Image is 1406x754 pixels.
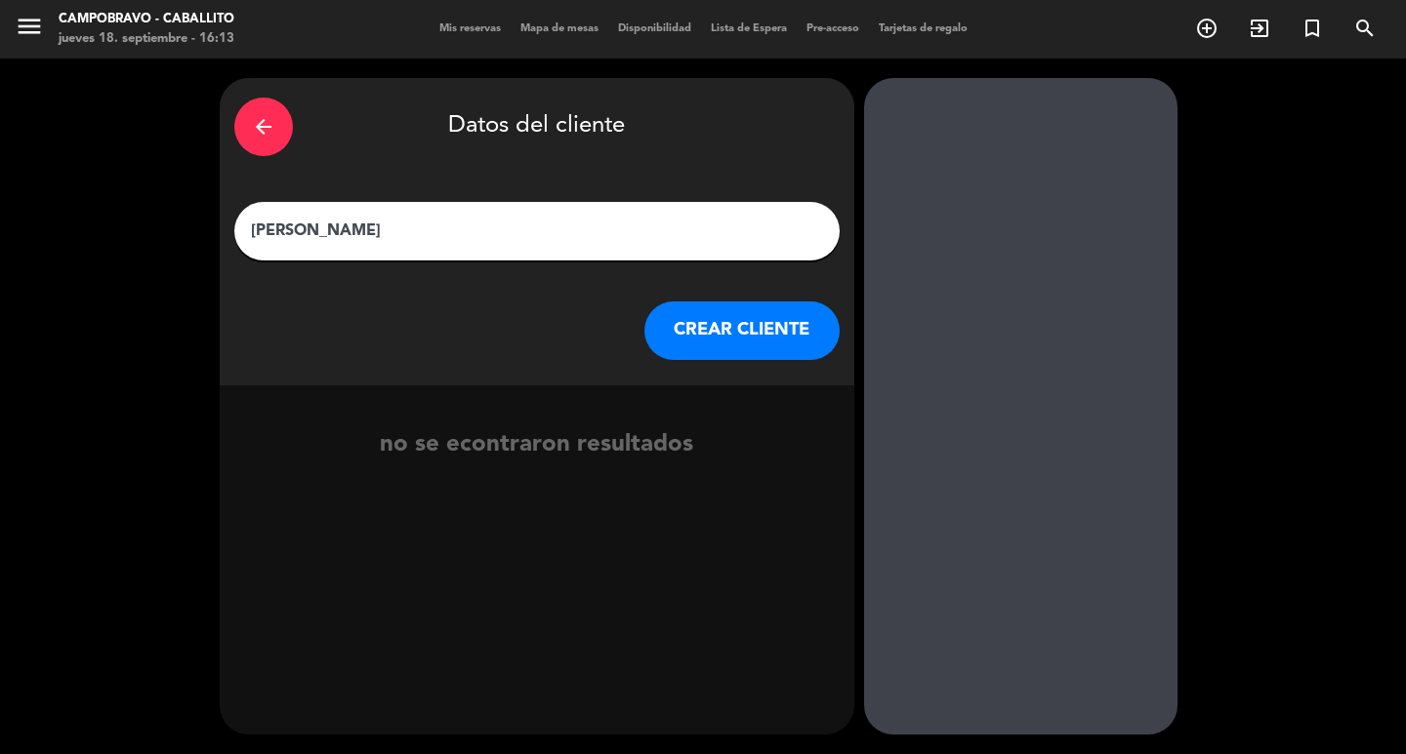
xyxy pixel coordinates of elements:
[797,23,869,34] span: Pre-acceso
[15,12,44,41] i: menu
[15,12,44,48] button: menu
[1248,17,1271,40] i: exit_to_app
[701,23,797,34] span: Lista de Espera
[249,218,825,245] input: Escriba nombre, correo electrónico o número de teléfono...
[1301,17,1324,40] i: turned_in_not
[869,23,977,34] span: Tarjetas de regalo
[1195,17,1219,40] i: add_circle_outline
[608,23,701,34] span: Disponibilidad
[511,23,608,34] span: Mapa de mesas
[234,93,840,161] div: Datos del cliente
[59,29,234,49] div: jueves 18. septiembre - 16:13
[220,426,854,464] div: no se econtraron resultados
[1353,17,1377,40] i: search
[430,23,511,34] span: Mis reservas
[644,301,840,360] button: CREAR CLIENTE
[252,115,275,139] i: arrow_back
[59,10,234,29] div: Campobravo - caballito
